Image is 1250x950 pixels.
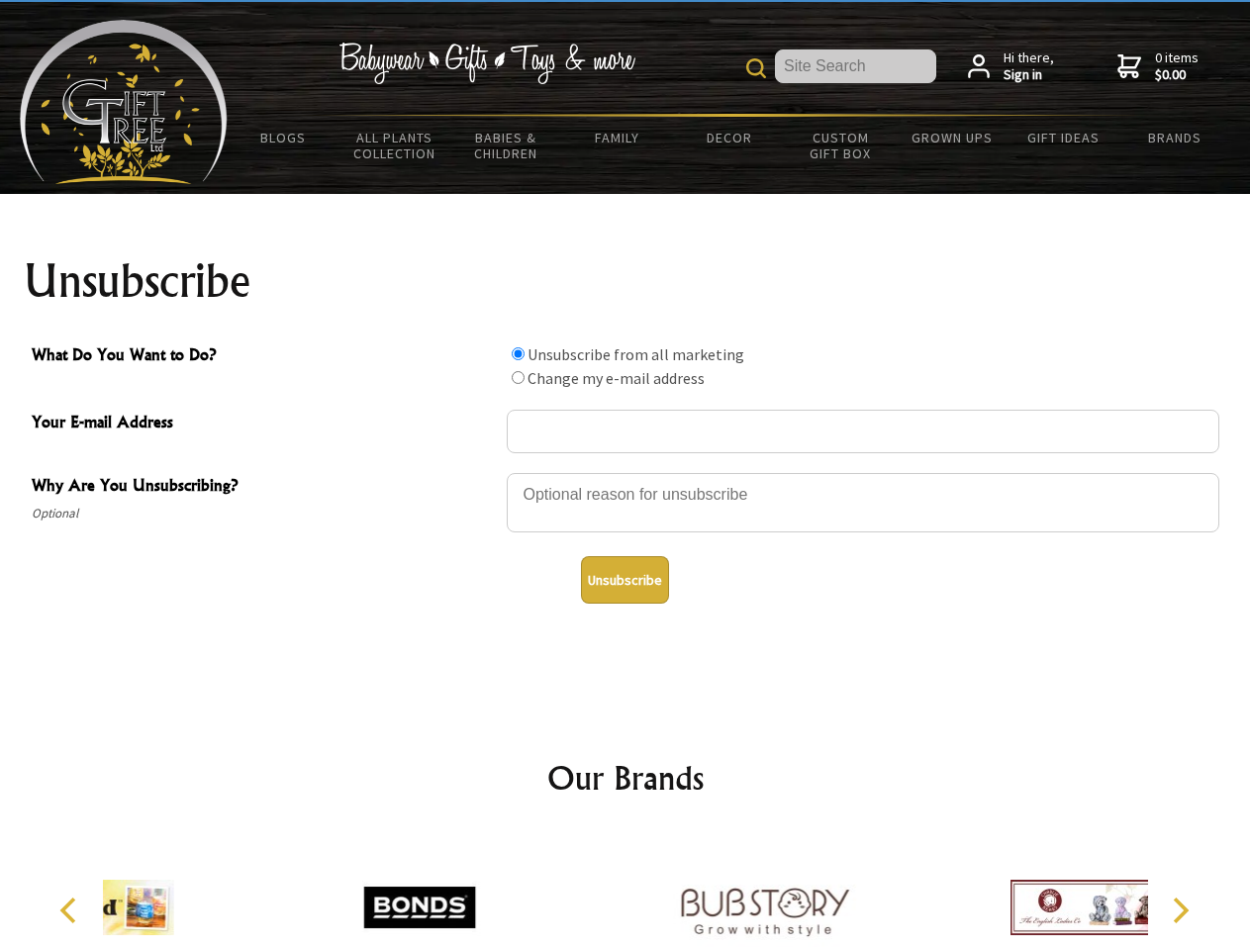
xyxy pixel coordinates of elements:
[338,43,635,84] img: Babywear - Gifts - Toys & more
[785,117,897,174] a: Custom Gift Box
[1117,49,1199,84] a: 0 items$0.00
[528,344,744,364] label: Unsubscribe from all marketing
[1158,889,1202,932] button: Next
[512,371,525,384] input: What Do You Want to Do?
[32,342,497,371] span: What Do You Want to Do?
[450,117,562,174] a: Babies & Children
[968,49,1054,84] a: Hi there,Sign in
[20,20,228,184] img: Babyware - Gifts - Toys and more...
[562,117,674,158] a: Family
[1119,117,1231,158] a: Brands
[1155,66,1199,84] strong: $0.00
[673,117,785,158] a: Decor
[40,754,1211,802] h2: Our Brands
[896,117,1008,158] a: Grown Ups
[528,368,705,388] label: Change my e-mail address
[32,473,497,502] span: Why Are You Unsubscribing?
[49,889,93,932] button: Previous
[512,347,525,360] input: What Do You Want to Do?
[775,49,936,83] input: Site Search
[1004,66,1054,84] strong: Sign in
[24,257,1227,305] h1: Unsubscribe
[581,556,669,604] button: Unsubscribe
[507,410,1219,453] input: Your E-mail Address
[1155,48,1199,84] span: 0 items
[1004,49,1054,84] span: Hi there,
[32,502,497,525] span: Optional
[507,473,1219,532] textarea: Why Are You Unsubscribing?
[32,410,497,438] span: Your E-mail Address
[1008,117,1119,158] a: Gift Ideas
[228,117,339,158] a: BLOGS
[746,58,766,78] img: product search
[339,117,451,174] a: All Plants Collection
